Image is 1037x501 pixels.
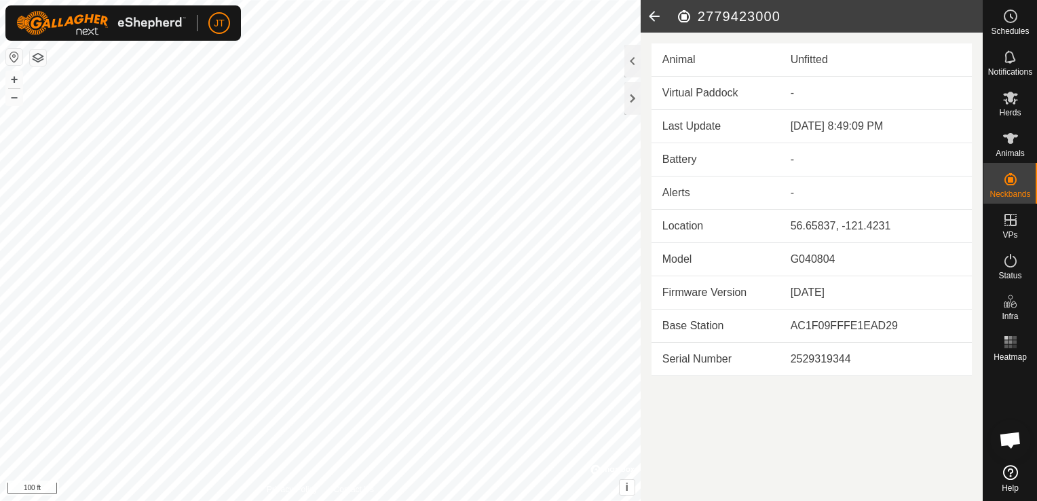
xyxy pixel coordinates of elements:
[214,16,225,31] span: JT
[791,87,794,98] app-display-virtual-paddock-transition: -
[16,11,186,35] img: Gallagher Logo
[791,151,961,168] div: -
[983,460,1037,498] a: Help
[791,118,961,134] div: [DATE] 8:49:09 PM
[989,190,1030,198] span: Neckbands
[334,483,374,496] a: Contact Us
[990,420,1031,460] div: Open chat
[780,177,972,210] td: -
[791,284,961,301] div: [DATE]
[6,89,22,105] button: –
[652,276,780,310] td: Firmware Version
[999,109,1021,117] span: Herds
[652,110,780,143] td: Last Update
[991,27,1029,35] span: Schedules
[996,149,1025,157] span: Animals
[620,480,635,495] button: i
[791,52,961,68] div: Unfitted
[994,353,1027,361] span: Heatmap
[652,177,780,210] td: Alerts
[652,210,780,243] td: Location
[652,77,780,110] td: Virtual Paddock
[676,8,983,24] h2: 2779423000
[626,481,628,493] span: i
[652,43,780,77] td: Animal
[1002,231,1017,239] span: VPs
[1002,484,1019,492] span: Help
[6,71,22,88] button: +
[791,318,961,334] div: AC1F09FFFE1EAD29
[1002,312,1018,320] span: Infra
[6,49,22,65] button: Reset Map
[652,243,780,276] td: Model
[998,272,1021,280] span: Status
[267,483,318,496] a: Privacy Policy
[652,143,780,177] td: Battery
[652,343,780,376] td: Serial Number
[988,68,1032,76] span: Notifications
[791,218,961,234] div: 56.65837, -121.4231
[791,251,961,267] div: G040804
[652,310,780,343] td: Base Station
[30,50,46,66] button: Map Layers
[791,351,961,367] div: 2529319344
